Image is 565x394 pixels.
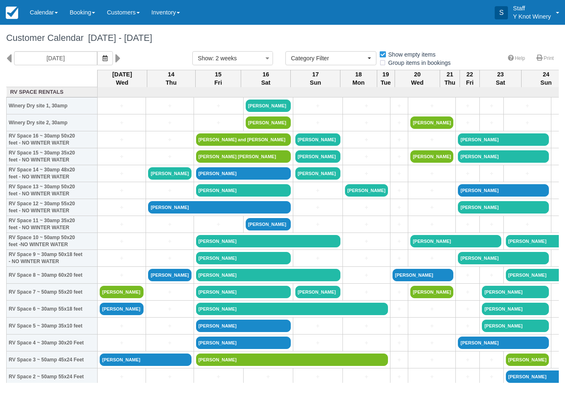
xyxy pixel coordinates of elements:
[148,152,191,161] a: +
[7,318,98,335] th: RV Space 5 ~ 30amp 35x10 feet
[295,373,340,381] a: +
[100,220,144,229] a: +
[393,254,406,263] a: +
[379,59,457,65] span: Group items in bookings
[393,169,406,178] a: +
[410,254,453,263] a: +
[379,57,456,69] label: Group items in bookings
[196,286,291,298] a: [PERSON_NAME]
[148,373,191,381] a: +
[148,167,191,180] a: [PERSON_NAME]
[7,335,98,351] th: RV Space 4 ~ 30amp 30x20 Feet
[482,303,549,315] a: [PERSON_NAME]
[458,252,549,264] a: [PERSON_NAME]
[410,373,453,381] a: +
[84,33,152,43] span: [DATE] - [DATE]
[393,119,406,127] a: +
[379,48,441,61] label: Show empty items
[410,150,453,163] a: [PERSON_NAME]
[285,51,376,65] button: Category Filter
[379,51,442,57] span: Show empty items
[458,288,477,297] a: +
[198,55,212,62] span: Show
[7,301,98,318] th: RV Space 6 ~ 30amp 55x18 feet
[482,286,549,298] a: [PERSON_NAME]
[506,169,549,178] a: +
[7,199,98,216] th: RV Space 12 ~ 30amp 55x20 feet - NO WINTER WATER
[393,203,406,212] a: +
[410,186,453,195] a: +
[345,119,388,127] a: +
[295,286,340,298] a: [PERSON_NAME]
[196,167,291,180] a: [PERSON_NAME]
[148,339,191,347] a: +
[482,102,501,110] a: +
[345,184,388,197] a: [PERSON_NAME]
[148,135,191,144] a: +
[503,52,530,64] a: Help
[482,169,501,178] a: +
[7,216,98,233] th: RV Space 11 ~ 30amp 35x20 feet - NO WINTER WATER
[295,133,340,146] a: [PERSON_NAME]
[7,250,98,267] th: RV Space 9 ~ 30amp 50x18 feet - NO WINTER WATER
[410,169,453,178] a: +
[100,152,144,161] a: +
[482,373,501,381] a: +
[513,12,551,21] p: Y Knot Winery
[458,220,477,229] a: +
[196,252,291,264] a: [PERSON_NAME]
[196,184,291,197] a: [PERSON_NAME]
[196,119,241,127] a: +
[410,322,453,330] a: +
[196,354,388,366] a: [PERSON_NAME]
[513,4,551,12] p: Staff
[410,305,453,313] a: +
[393,373,406,381] a: +
[100,339,144,347] a: +
[345,203,388,212] a: +
[196,337,291,349] a: [PERSON_NAME]
[295,167,340,180] a: [PERSON_NAME]
[100,354,192,366] a: [PERSON_NAME]
[345,254,388,263] a: +
[148,186,191,195] a: +
[148,269,191,281] a: [PERSON_NAME]
[458,305,477,313] a: +
[196,220,241,229] a: +
[482,271,501,280] a: +
[100,303,144,315] a: [PERSON_NAME]
[295,254,340,263] a: +
[246,373,291,381] a: +
[506,102,549,110] a: +
[495,6,508,19] div: S
[246,100,291,112] a: [PERSON_NAME]
[196,269,340,281] a: [PERSON_NAME]
[196,373,241,381] a: +
[410,116,453,129] a: [PERSON_NAME]
[295,203,340,212] a: +
[295,150,340,163] a: [PERSON_NAME]
[9,88,96,96] a: RV Space Rentals
[295,220,340,229] a: +
[291,70,340,87] th: 17 Sun
[100,271,144,280] a: +
[196,133,291,146] a: [PERSON_NAME] and [PERSON_NAME]
[345,322,388,330] a: +
[192,51,273,65] button: Show: 2 weeks
[295,186,340,195] a: +
[295,322,340,330] a: +
[148,254,191,263] a: +
[100,186,144,195] a: +
[100,203,144,212] a: +
[393,322,406,330] a: +
[458,169,477,178] a: +
[148,201,290,214] a: [PERSON_NAME]
[196,320,291,332] a: [PERSON_NAME]
[6,33,559,43] h1: Customer Calendar
[7,233,98,250] th: RV Space 10 ~ 50amp 50x20 feet -NO WINTER WATER
[458,356,477,364] a: +
[345,152,388,161] a: +
[393,135,406,144] a: +
[345,237,388,246] a: +
[393,237,406,246] a: +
